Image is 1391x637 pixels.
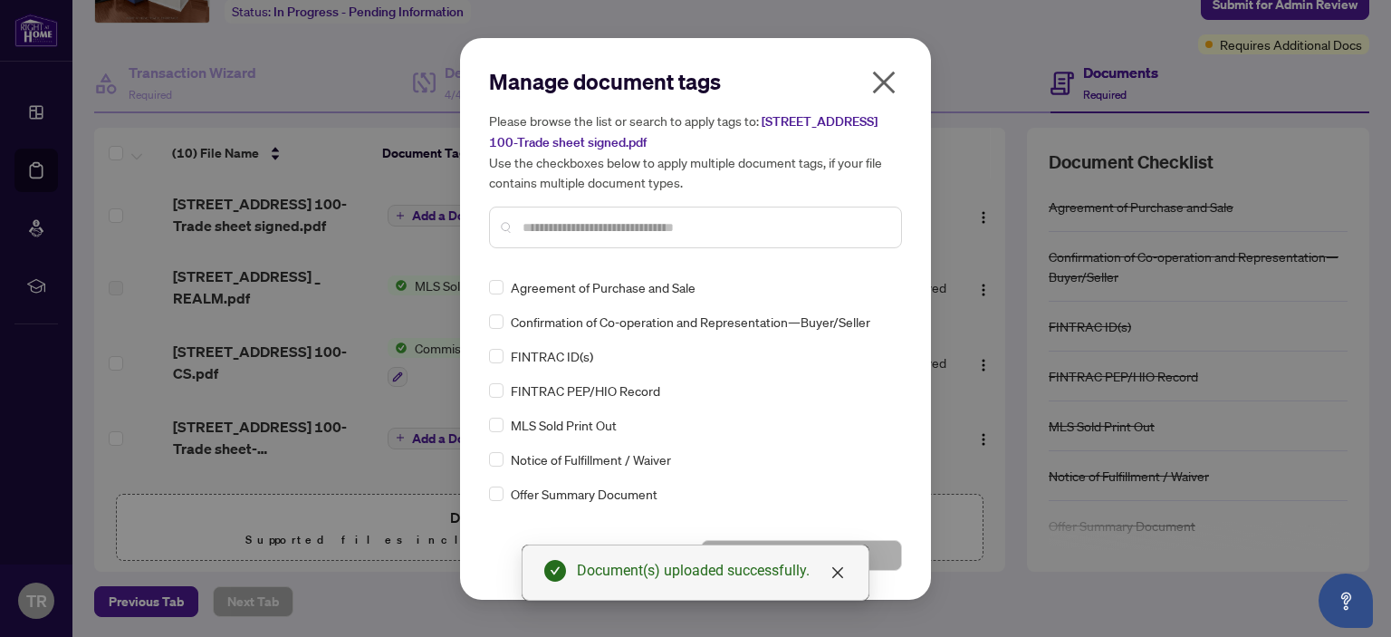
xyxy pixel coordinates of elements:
span: FINTRAC ID(s) [511,346,593,366]
button: Save [701,540,902,571]
span: close [869,68,898,97]
span: Confirmation of Co-operation and Representation—Buyer/Seller [511,312,870,332]
span: [STREET_ADDRESS] 100-Trade sheet signed.pdf [489,113,878,150]
span: MLS Sold Print Out [511,415,617,435]
span: Offer Summary Document [511,484,657,504]
span: Notice of Fulfillment / Waiver [511,449,671,469]
button: Cancel [489,540,690,571]
span: FINTRAC PEP/HIO Record [511,381,660,401]
h2: Manage document tags [489,67,902,96]
div: Document(s) uploaded successfully. [577,560,847,582]
h5: Please browse the list or search to apply tags to: Use the checkboxes below to apply multiple doc... [489,111,902,192]
span: close [830,565,845,580]
span: Agreement of Purchase and Sale [511,277,695,297]
button: Open asap [1319,574,1373,628]
a: Close [828,563,848,583]
span: check-circle [544,560,566,582]
span: Cancel [570,541,609,570]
